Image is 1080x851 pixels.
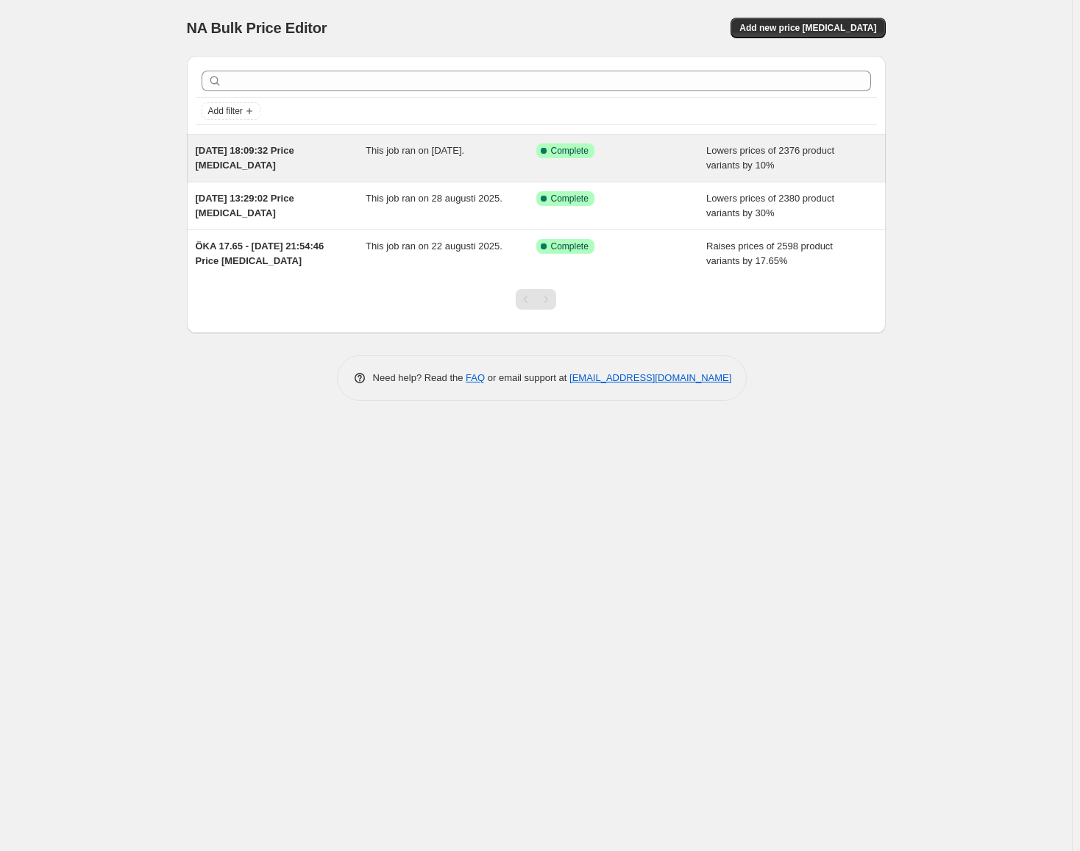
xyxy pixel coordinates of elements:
[466,372,485,383] a: FAQ
[366,241,502,252] span: This job ran on 22 augusti 2025.
[202,102,260,120] button: Add filter
[739,22,876,34] span: Add new price [MEDICAL_DATA]
[569,372,731,383] a: [EMAIL_ADDRESS][DOMAIN_NAME]
[516,289,556,310] nav: Pagination
[366,145,464,156] span: This job ran on [DATE].
[196,193,294,218] span: [DATE] 13:29:02 Price [MEDICAL_DATA]
[551,241,589,252] span: Complete
[196,145,294,171] span: [DATE] 18:09:32 Price [MEDICAL_DATA]
[196,241,324,266] span: ÖKA 17.65 - [DATE] 21:54:46 Price [MEDICAL_DATA]
[731,18,885,38] button: Add new price [MEDICAL_DATA]
[373,372,466,383] span: Need help? Read the
[187,20,327,36] span: NA Bulk Price Editor
[485,372,569,383] span: or email support at
[706,193,834,218] span: Lowers prices of 2380 product variants by 30%
[551,145,589,157] span: Complete
[706,145,834,171] span: Lowers prices of 2376 product variants by 10%
[366,193,502,204] span: This job ran on 28 augusti 2025.
[706,241,833,266] span: Raises prices of 2598 product variants by 17.65%
[551,193,589,204] span: Complete
[208,105,243,117] span: Add filter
